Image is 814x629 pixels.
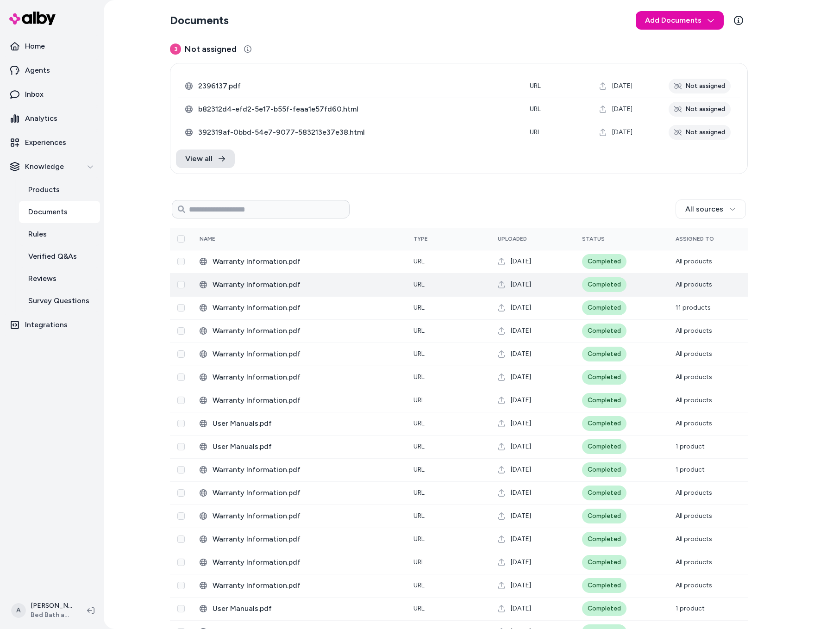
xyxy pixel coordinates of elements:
[200,256,399,267] div: Warranty Information.pdf
[28,206,68,218] p: Documents
[582,439,626,454] div: Completed
[9,12,56,25] img: alby Logo
[4,83,100,106] a: Inbox
[413,581,425,589] span: URL
[676,236,714,242] span: Assigned To
[176,149,235,168] a: View all
[19,223,100,245] a: Rules
[413,373,425,381] span: URL
[198,104,515,115] span: b82312d4-efd2-5e17-b55f-feaa1e57fd60.html
[413,535,425,543] span: URL
[200,279,399,290] div: Warranty Information.pdf
[511,303,531,312] span: [DATE]
[676,327,712,335] span: All products
[177,350,185,358] button: Select row
[213,302,399,313] span: Warranty Information.pdf
[213,580,399,591] span: Warranty Information.pdf
[28,251,77,262] p: Verified Q&As
[511,280,531,289] span: [DATE]
[19,290,100,312] a: Survey Questions
[582,370,626,385] div: Completed
[185,127,515,138] div: 392319af-0bbd-54e7-9077-583213e37e38.html
[185,104,515,115] div: b82312d4-efd2-5e17-b55f-feaa1e57fd60.html
[213,349,399,360] span: Warranty Information.pdf
[669,79,731,93] div: Not assigned
[200,395,399,406] div: Warranty Information.pdf
[511,396,531,405] span: [DATE]
[213,279,399,290] span: Warranty Information.pdf
[200,302,399,313] div: Warranty Information.pdf
[200,325,399,336] div: Warranty Information.pdf
[582,462,626,477] div: Completed
[25,41,45,52] p: Home
[413,419,425,427] span: URL
[511,326,531,336] span: [DATE]
[676,304,711,311] span: 11 products
[676,280,712,288] span: All products
[213,534,399,545] span: Warranty Information.pdf
[200,418,399,429] div: User Manuals.pdf
[177,235,185,243] button: Select all
[200,557,399,568] div: Warranty Information.pdf
[676,512,712,520] span: All products
[413,350,425,358] span: URL
[582,555,626,570] div: Completed
[582,236,605,242] span: Status
[200,511,399,522] div: Warranty Information.pdf
[28,295,89,306] p: Survey Questions
[177,443,185,450] button: Select row
[177,420,185,427] button: Select row
[511,257,531,266] span: [DATE]
[676,558,712,566] span: All products
[200,372,399,383] div: Warranty Information.pdf
[530,128,541,136] span: URL
[511,604,531,613] span: [DATE]
[676,581,712,589] span: All products
[582,300,626,315] div: Completed
[676,350,712,358] span: All products
[582,509,626,523] div: Completed
[676,466,705,473] span: 1 product
[213,487,399,498] span: Warranty Information.pdf
[582,277,626,292] div: Completed
[185,81,515,92] div: 2396137.pdf
[213,603,399,614] span: User Manuals.pdf
[582,347,626,361] div: Completed
[28,184,60,195] p: Products
[582,254,626,269] div: Completed
[177,605,185,612] button: Select row
[612,105,632,114] span: [DATE]
[413,512,425,520] span: URL
[213,441,399,452] span: User Manuals.pdf
[413,304,425,311] span: URL
[185,153,213,164] span: View all
[200,441,399,452] div: User Manuals.pdf
[511,465,531,474] span: [DATE]
[177,374,185,381] button: Select row
[685,204,723,215] span: All sources
[4,156,100,178] button: Knowledge
[177,304,185,311] button: Select row
[413,489,425,497] span: URL
[213,557,399,568] span: Warranty Information.pdf
[177,559,185,566] button: Select row
[200,349,399,360] div: Warranty Information.pdf
[511,581,531,590] span: [DATE]
[4,59,100,81] a: Agents
[676,373,712,381] span: All products
[19,245,100,268] a: Verified Q&As
[31,610,72,620] span: Bed Bath and Beyond
[511,419,531,428] span: [DATE]
[582,324,626,338] div: Completed
[25,113,57,124] p: Analytics
[413,558,425,566] span: URL
[170,44,181,55] span: 3
[511,511,531,521] span: [DATE]
[213,395,399,406] span: Warranty Information.pdf
[198,81,515,92] span: 2396137.pdf
[19,179,100,201] a: Products
[511,535,531,544] span: [DATE]
[413,466,425,473] span: URL
[413,257,425,265] span: URL
[582,486,626,500] div: Completed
